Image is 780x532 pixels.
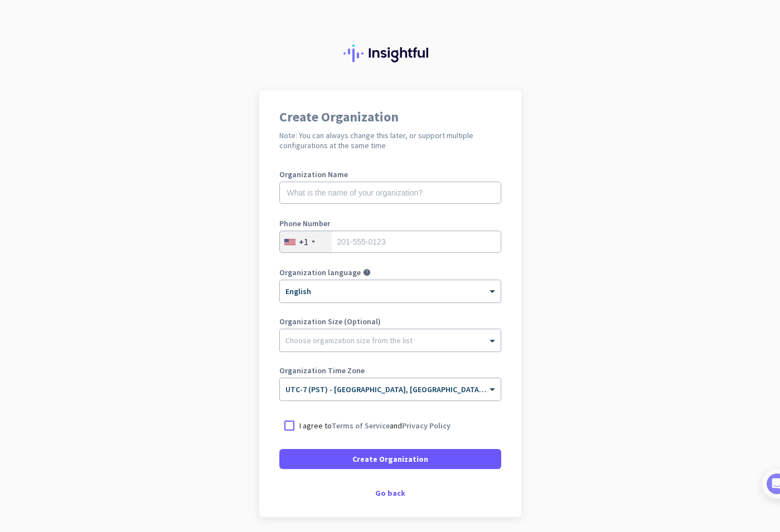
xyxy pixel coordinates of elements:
[332,421,390,431] a: Terms of Service
[279,449,501,469] button: Create Organization
[343,45,437,62] img: Insightful
[402,421,450,431] a: Privacy Policy
[279,219,501,227] label: Phone Number
[363,269,371,276] i: help
[279,269,361,276] label: Organization language
[279,318,501,325] label: Organization Size (Optional)
[279,170,501,178] label: Organization Name
[279,130,501,150] h2: Note: You can always change this later, or support multiple configurations at the same time
[352,453,428,465] span: Create Organization
[279,489,501,497] div: Go back
[279,367,501,374] label: Organization Time Zone
[299,420,450,431] p: I agree to and
[279,231,501,253] input: 201-555-0123
[279,182,501,204] input: What is the name of your organization?
[299,236,308,247] div: +1
[279,110,501,124] h1: Create Organization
